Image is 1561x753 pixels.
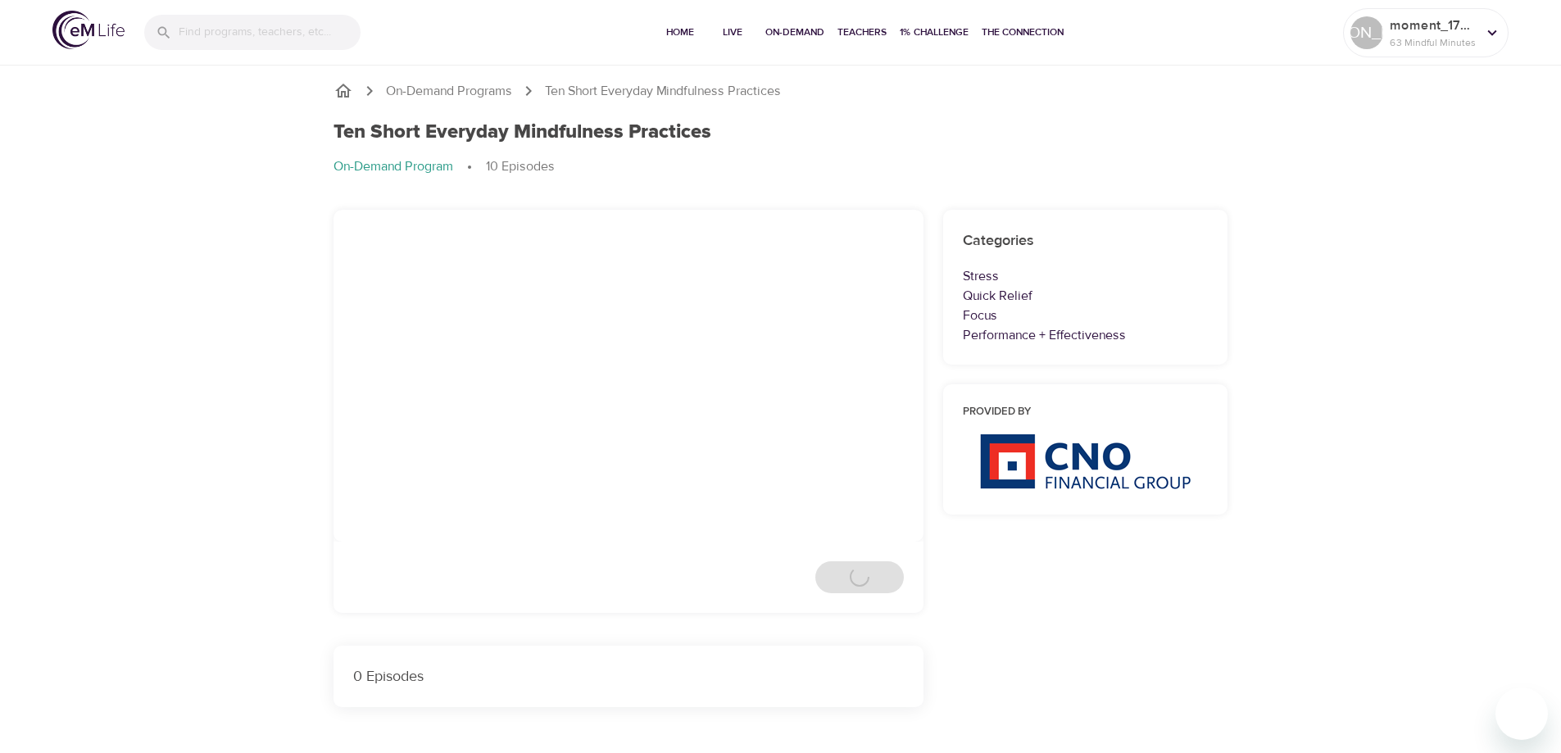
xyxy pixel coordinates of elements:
[900,24,969,41] span: 1% Challenge
[837,24,887,41] span: Teachers
[963,229,1209,253] h6: Categories
[1390,16,1477,35] p: moment_1746717572
[334,157,1228,177] nav: breadcrumb
[765,24,824,41] span: On-Demand
[963,266,1209,286] p: Stress
[334,120,711,144] h1: Ten Short Everyday Mindfulness Practices
[1350,16,1383,49] div: [PERSON_NAME]
[545,82,781,101] p: Ten Short Everyday Mindfulness Practices
[963,306,1209,325] p: Focus
[52,11,125,49] img: logo
[386,82,512,101] a: On-Demand Programs
[486,157,555,176] p: 10 Episodes
[963,325,1209,345] p: Performance + Effectiveness
[979,433,1191,489] img: CNO%20logo.png
[1390,35,1477,50] p: 63 Mindful Minutes
[179,15,361,50] input: Find programs, teachers, etc...
[963,404,1209,421] h6: Provided by
[713,24,752,41] span: Live
[334,157,453,176] p: On-Demand Program
[353,665,904,687] p: 0 Episodes
[660,24,700,41] span: Home
[963,286,1209,306] p: Quick Relief
[1495,687,1548,740] iframe: Button to launch messaging window
[334,81,1228,101] nav: breadcrumb
[982,24,1064,41] span: The Connection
